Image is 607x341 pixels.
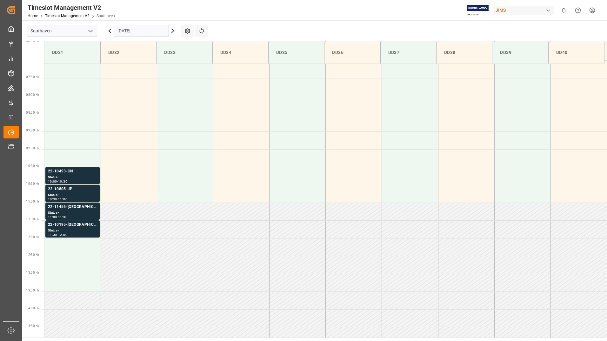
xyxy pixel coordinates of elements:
div: DD35 [274,47,319,58]
button: Help Center [571,3,585,17]
div: 22-10805-JP [48,186,97,192]
div: DD39 [497,47,543,58]
span: 12:30 Hr [26,253,39,257]
div: 22-10195-[GEOGRAPHIC_DATA] [48,222,97,228]
div: - [57,198,58,201]
div: Status - [48,228,97,233]
div: 10:30 [48,198,57,201]
input: Type to search/select [27,25,97,37]
button: JIMS [493,4,557,16]
span: 10:00 Hr [26,164,39,168]
span: 14:30 Hr [26,324,39,328]
div: DD33 [162,47,207,58]
div: DD31 [50,47,95,58]
div: Timeslot Management V2 [28,3,115,12]
button: show 0 new notifications [557,3,571,17]
div: 10:00 [48,180,57,183]
div: JIMS [493,6,554,15]
span: 13:30 Hr [26,289,39,292]
div: DD34 [218,47,263,58]
div: Status - [48,175,97,180]
div: DD32 [106,47,151,58]
div: Status - [48,192,97,198]
img: Exertis%20JAM%20-%20Email%20Logo.jpg_1722504956.jpg [467,5,489,16]
span: 11:30 Hr [26,217,39,221]
div: 11:00 [58,198,67,201]
div: - [57,180,58,183]
div: DD36 [330,47,375,58]
div: - [57,216,58,218]
div: 11:30 [48,233,57,236]
span: 10:30 Hr [26,182,39,185]
div: DD38 [442,47,487,58]
div: 22-10493-CN [48,168,97,175]
div: 11:30 [58,216,67,218]
a: Timeslot Management V2 [45,14,90,18]
span: 14:00 Hr [26,306,39,310]
div: 11:00 [48,216,57,218]
input: DD.MM.YYYY [114,25,169,37]
div: Status - [48,210,97,216]
div: 10:30 [58,180,67,183]
div: 12:00 [58,233,67,236]
span: 09:00 Hr [26,129,39,132]
span: 08:00 Hr [26,93,39,97]
span: 12:00 Hr [26,235,39,239]
span: 08:30 Hr [26,111,39,114]
span: 13:00 Hr [26,271,39,274]
div: - [57,233,58,236]
span: 09:30 Hr [26,146,39,150]
a: Home [28,14,38,18]
div: 22-11455-[GEOGRAPHIC_DATA] [48,204,97,210]
span: 07:30 Hr [26,75,39,79]
div: DD37 [386,47,431,58]
div: DD40 [554,47,599,58]
button: open menu [85,26,95,36]
span: 11:00 Hr [26,200,39,203]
